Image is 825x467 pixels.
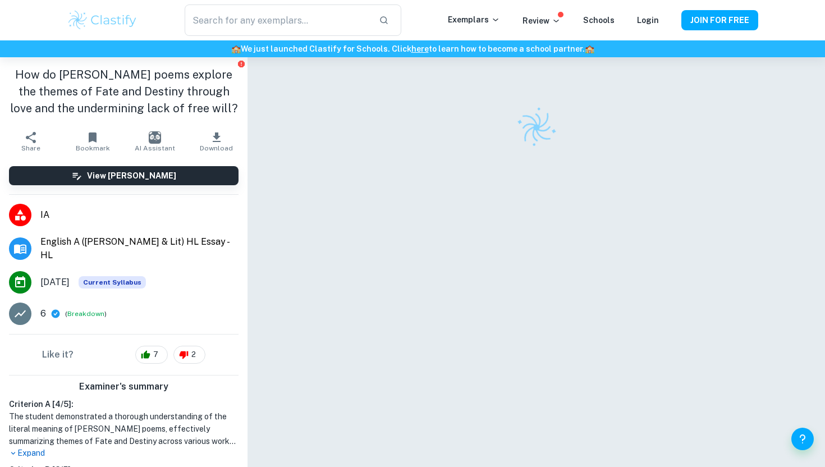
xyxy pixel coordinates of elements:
button: View [PERSON_NAME] [9,166,239,185]
span: Bookmark [76,144,110,152]
span: 2 [185,349,202,360]
button: Bookmark [62,126,123,157]
button: Help and Feedback [791,428,814,450]
span: Current Syllabus [79,276,146,289]
h1: How do [PERSON_NAME] poems explore the themes of Fate and Destiny through love and the underminin... [9,66,239,117]
h6: Like it? [42,348,74,361]
h6: Criterion A [ 4 / 5 ]: [9,398,239,410]
button: Download [186,126,247,157]
h6: We just launched Clastify for Schools. Click to learn how to become a school partner. [2,43,823,55]
span: English A ([PERSON_NAME] & Lit) HL Essay - HL [40,235,239,262]
button: JOIN FOR FREE [681,10,758,30]
span: 🏫 [231,44,241,53]
span: 7 [147,349,164,360]
h1: The student demonstrated a thorough understanding of the literal meaning of [PERSON_NAME] poems, ... [9,410,239,447]
h6: Examiner's summary [4,380,243,393]
span: [DATE] [40,276,70,289]
span: ( ) [65,309,107,319]
span: AI Assistant [135,144,175,152]
div: 2 [173,346,205,364]
div: This exemplar is based on the current syllabus. Feel free to refer to it for inspiration/ideas wh... [79,276,146,289]
p: 6 [40,307,46,321]
p: Exemplars [448,13,500,26]
a: here [411,44,429,53]
p: Review [522,15,561,27]
span: Download [200,144,233,152]
img: Clastify logo [67,9,138,31]
a: Schools [583,16,615,25]
button: Report issue [237,59,245,68]
span: IA [40,208,239,222]
img: Clastify logo [509,100,563,154]
h6: View [PERSON_NAME] [87,170,176,182]
button: AI Assistant [124,126,186,157]
input: Search for any exemplars... [185,4,370,36]
div: 7 [135,346,168,364]
span: 🏫 [585,44,594,53]
span: Share [21,144,40,152]
p: Expand [9,447,239,459]
button: Breakdown [67,309,104,319]
a: Login [637,16,659,25]
img: AI Assistant [149,131,161,144]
